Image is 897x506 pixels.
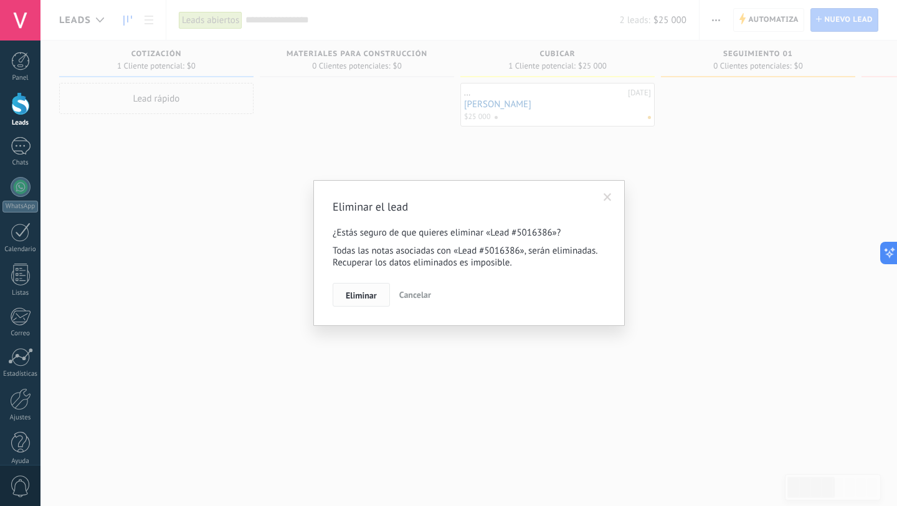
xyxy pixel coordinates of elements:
[394,283,436,307] button: Cancelar
[2,74,39,82] div: Panel
[2,201,38,212] div: WhatsApp
[2,119,39,127] div: Leads
[2,457,39,465] div: Ayuda
[333,199,593,214] h2: Eliminar el lead
[2,159,39,167] div: Chats
[346,291,377,300] span: Eliminar
[333,283,390,307] button: Eliminar
[333,245,605,269] p: Todas las notas asociadas con «Lead #5016386», serán eliminadas. Recuperar los datos eliminados e...
[2,246,39,254] div: Calendario
[2,289,39,297] div: Listas
[399,289,431,300] span: Cancelar
[2,414,39,422] div: Ajustes
[333,227,605,239] p: ¿Estás seguro de que quieres eliminar «Lead #5016386»?
[2,330,39,338] div: Correo
[2,370,39,378] div: Estadísticas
